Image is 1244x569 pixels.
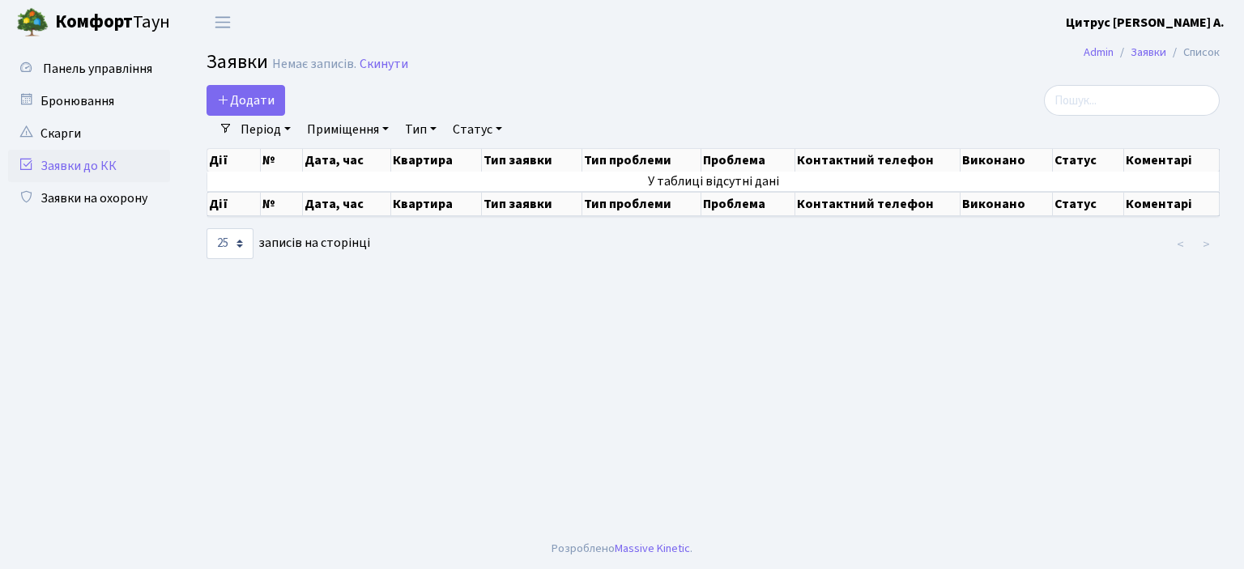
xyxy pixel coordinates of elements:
img: logo.png [16,6,49,39]
a: Приміщення [300,116,395,143]
a: Скарги [8,117,170,150]
th: Проблема [701,192,795,216]
a: Панель управління [8,53,170,85]
th: Дії [207,149,261,172]
a: Скинути [360,57,408,72]
label: записів на сторінці [207,228,370,259]
a: Період [234,116,297,143]
select: записів на сторінці [207,228,253,259]
span: Заявки [207,48,268,76]
a: Бронювання [8,85,170,117]
b: Комфорт [55,9,133,35]
td: У таблиці відсутні дані [207,172,1220,191]
th: Дії [207,192,261,216]
span: Таун [55,9,170,36]
th: Коментарі [1124,192,1220,216]
a: Додати [207,85,285,116]
th: Дата, час [303,192,391,216]
nav: breadcrumb [1059,36,1244,70]
th: Квартира [391,192,482,216]
th: Виконано [961,192,1053,216]
th: Статус [1053,149,1124,172]
a: Заявки до КК [8,150,170,182]
th: Виконано [961,149,1053,172]
th: Тип заявки [482,149,582,172]
div: Немає записів. [272,57,356,72]
th: № [261,149,303,172]
button: Переключити навігацію [202,9,243,36]
th: Тип заявки [482,192,582,216]
th: Контактний телефон [795,149,961,172]
a: Заявки на охорону [8,182,170,214]
a: Massive Kinetic [615,540,690,557]
th: Тип проблеми [582,149,702,172]
span: Панель управління [43,60,152,78]
b: Цитрус [PERSON_NAME] А. [1066,14,1225,32]
a: Заявки [1131,44,1166,61]
a: Admin [1084,44,1114,61]
a: Цитрус [PERSON_NAME] А. [1066,13,1225,32]
li: Список [1166,44,1220,62]
th: Тип проблеми [582,192,702,216]
th: Квартира [391,149,482,172]
th: Проблема [701,149,795,172]
a: Статус [446,116,509,143]
div: Розроблено . [552,540,692,558]
th: Коментарі [1124,149,1220,172]
input: Пошук... [1044,85,1220,116]
th: № [261,192,303,216]
span: Додати [217,91,275,109]
a: Тип [398,116,443,143]
th: Статус [1053,192,1124,216]
th: Дата, час [303,149,391,172]
th: Контактний телефон [795,192,961,216]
